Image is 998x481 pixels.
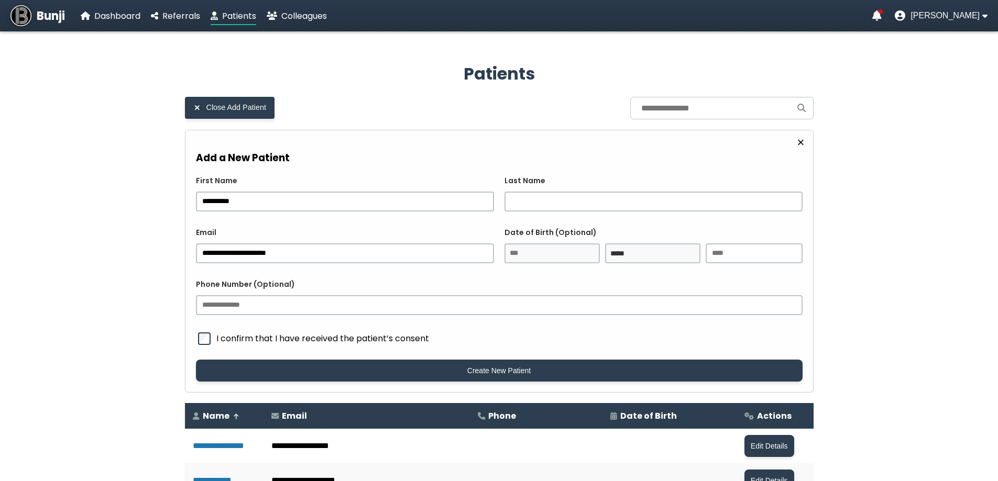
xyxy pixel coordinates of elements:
[185,97,275,119] button: Close Add Patient
[505,175,803,186] label: Last Name
[470,403,602,429] th: Phone
[911,11,980,20] span: [PERSON_NAME]
[10,5,31,26] img: Bunji Dental Referral Management
[81,9,140,23] a: Dashboard
[737,403,814,429] th: Actions
[196,279,803,290] label: Phone Number (Optional)
[196,175,494,186] label: First Name
[94,10,140,22] span: Dashboard
[37,7,65,25] span: Bunji
[216,332,803,345] span: I confirm that I have received the patient’s consent
[196,150,803,165] h3: Add a New Patient
[264,403,470,429] th: Email
[872,10,882,21] a: Notifications
[505,227,803,238] label: Date of Birth (Optional)
[267,9,327,23] a: Colleagues
[744,435,794,457] button: Edit
[162,10,200,22] span: Referrals
[602,403,737,429] th: Date of Birth
[196,227,494,238] label: Email
[211,9,256,23] a: Patients
[206,103,266,112] span: Close Add Patient
[151,9,200,23] a: Referrals
[895,10,988,21] button: User menu
[794,136,807,149] button: Close
[185,403,264,429] th: Name
[10,5,65,26] a: Bunji
[196,360,803,382] button: Create New Patient
[185,61,814,86] h2: Patients
[281,10,327,22] span: Colleagues
[222,10,256,22] span: Patients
